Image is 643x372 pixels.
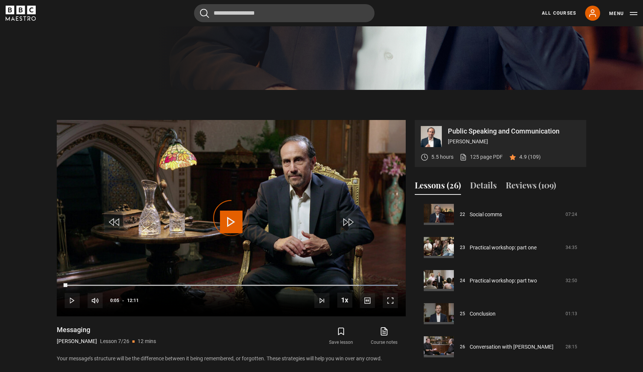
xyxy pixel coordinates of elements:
[542,10,576,17] a: All Courses
[57,325,156,334] h1: Messaging
[448,138,580,146] p: [PERSON_NAME]
[314,293,329,308] button: Next Lesson
[470,343,554,351] a: Conversation with [PERSON_NAME]
[127,294,139,307] span: 12:11
[320,325,362,347] button: Save lesson
[431,153,453,161] p: 5.5 hours
[65,285,398,286] div: Progress Bar
[57,337,97,345] p: [PERSON_NAME]
[110,294,119,307] span: 0:05
[519,153,541,161] p: 4.9 (109)
[194,4,375,22] input: Search
[460,153,503,161] a: 125 page PDF
[138,337,156,345] p: 12 mins
[470,211,502,219] a: Social comms
[65,293,80,308] button: Play
[363,325,406,347] a: Course notes
[6,6,36,21] svg: BBC Maestro
[470,277,537,285] a: Practical workshop: part two
[57,355,406,363] p: Your message’s structure will be the difference between it being remembered, or forgotten. These ...
[57,120,406,316] video-js: Video Player
[383,293,398,308] button: Fullscreen
[88,293,103,308] button: Mute
[470,244,537,252] a: Practical workshop: part one
[448,128,580,135] p: Public Speaking and Communication
[415,179,461,195] button: Lessons (26)
[337,293,352,308] button: Playback Rate
[360,293,375,308] button: Captions
[470,179,497,195] button: Details
[470,310,496,318] a: Conclusion
[200,9,209,18] button: Submit the search query
[122,298,124,303] span: -
[100,337,129,345] p: Lesson 7/26
[609,10,637,17] button: Toggle navigation
[506,179,556,195] button: Reviews (109)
